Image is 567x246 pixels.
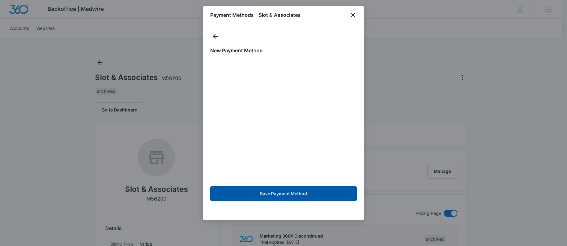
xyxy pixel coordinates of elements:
h1: New Payment Method [210,47,357,54]
iframe: Secure payment input frame [209,59,358,181]
h1: Payment Methods – Slot & Associates [210,11,301,19]
button: Save Payment Method [210,186,357,201]
button: actions.back [210,31,220,41]
button: close [349,11,357,19]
